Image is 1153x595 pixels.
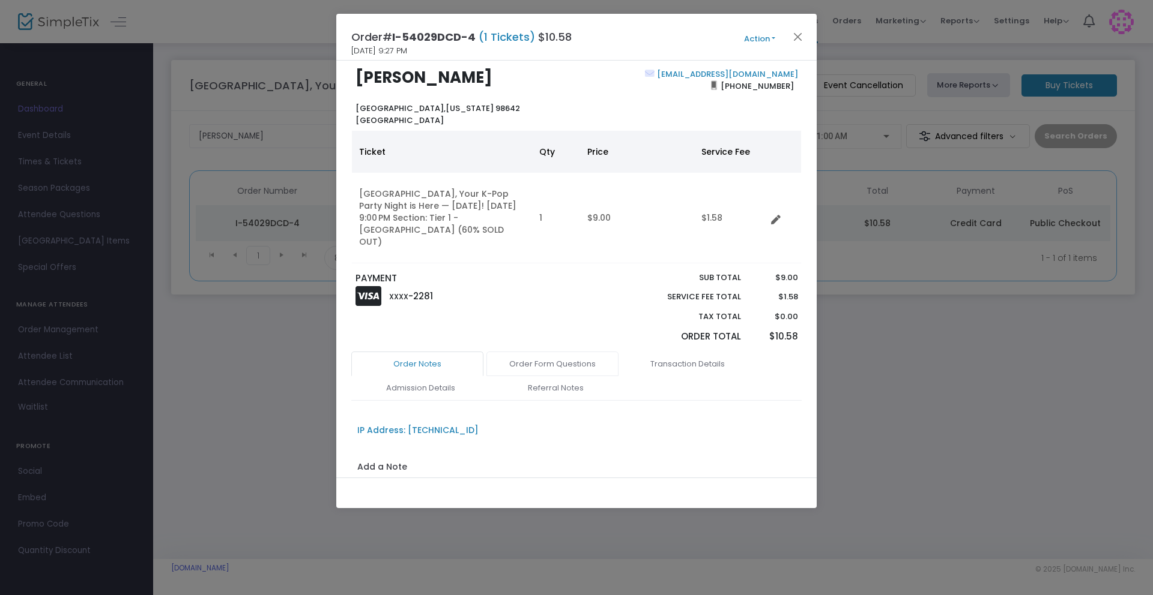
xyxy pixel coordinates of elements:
p: Tax Total [639,311,741,323]
p: $0.00 [752,311,797,323]
span: [PHONE_NUMBER] [717,76,798,95]
div: Data table [352,131,801,263]
button: Close [790,29,806,44]
td: $9.00 [580,173,694,263]
th: Ticket [352,131,532,173]
span: I-54029DCD-4 [392,29,476,44]
a: [EMAIL_ADDRESS][DOMAIN_NAME] [655,68,798,80]
p: Sub total [639,272,741,284]
th: Qty [532,131,580,173]
b: [US_STATE] 98642 [GEOGRAPHIC_DATA] [356,103,520,126]
p: PAYMENT [356,272,571,286]
span: [GEOGRAPHIC_DATA], [356,103,446,114]
span: (1 Tickets) [476,29,538,44]
a: Admission Details [354,375,486,401]
a: Transaction Details [622,351,754,377]
p: $10.58 [752,330,797,344]
h4: Order# $10.58 [351,29,572,45]
p: $9.00 [752,272,797,284]
span: [DATE] 9:27 PM [351,45,407,57]
div: IP Address: [TECHNICAL_ID] [357,424,479,437]
p: $1.58 [752,291,797,303]
td: $1.58 [694,173,766,263]
th: Service Fee [694,131,766,173]
label: Add a Note [357,461,407,476]
b: [PERSON_NAME] [356,67,492,88]
a: Referral Notes [489,375,622,401]
p: Service Fee Total [639,291,741,303]
a: Order Notes [351,351,483,377]
a: Order Form Questions [486,351,619,377]
td: [GEOGRAPHIC_DATA], Your K-Pop Party Night is Here — [DATE]! [DATE] 9:00 PM Section: Tier 1 - [GEO... [352,173,532,263]
span: XXXX [389,292,408,302]
span: -2281 [408,290,433,302]
th: Price [580,131,694,173]
p: Order Total [639,330,741,344]
button: Action [724,32,796,46]
td: 1 [532,173,580,263]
